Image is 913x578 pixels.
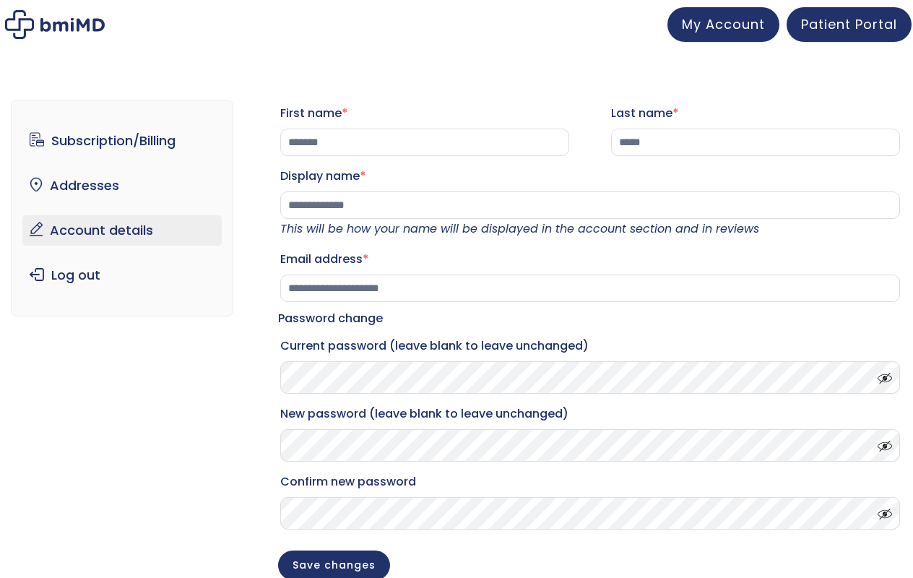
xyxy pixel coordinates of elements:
[801,15,897,33] span: Patient Portal
[280,335,900,358] label: Current password (leave blank to leave unchanged)
[278,309,383,329] legend: Password change
[22,215,222,246] a: Account details
[280,165,900,188] label: Display name
[22,126,222,156] a: Subscription/Billing
[682,15,765,33] span: My Account
[280,470,900,493] label: Confirm new password
[22,171,222,201] a: Addresses
[280,220,759,237] em: This will be how your name will be displayed in the account section and in reviews
[280,102,569,125] label: First name
[5,10,105,39] img: My account
[11,100,234,316] nav: Account pages
[787,7,912,42] a: Patient Portal
[22,260,222,290] a: Log out
[280,248,900,271] label: Email address
[667,7,779,42] a: My Account
[611,102,900,125] label: Last name
[280,402,900,426] label: New password (leave blank to leave unchanged)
